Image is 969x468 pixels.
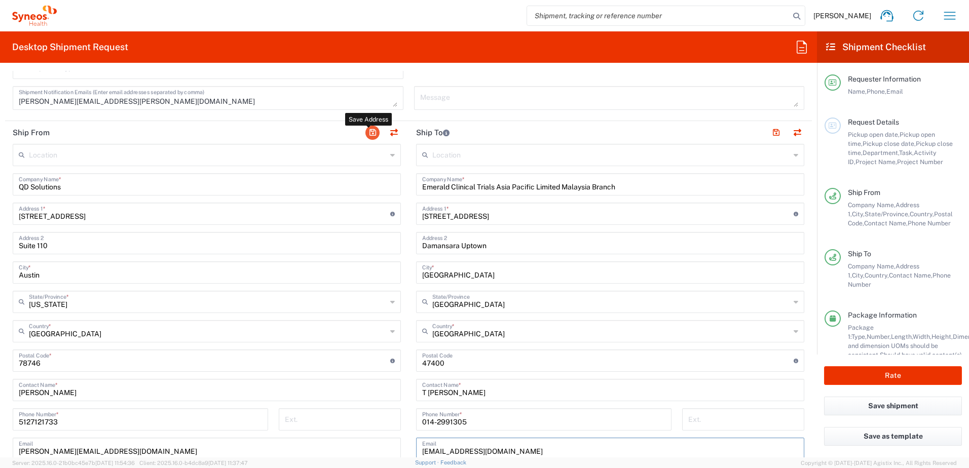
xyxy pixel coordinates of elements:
[416,128,450,138] h2: Ship To
[899,149,914,157] span: Task,
[863,140,916,147] span: Pickup close date,
[801,458,957,467] span: Copyright © [DATE]-[DATE] Agistix Inc., All Rights Reserved
[824,397,962,415] button: Save shipment
[848,188,880,197] span: Ship From
[863,149,899,157] span: Department,
[889,271,933,279] span: Contact Name,
[848,262,896,270] span: Company Name,
[931,333,953,340] span: Height,
[897,158,943,166] span: Project Number
[852,271,865,279] span: City,
[852,210,865,218] span: City,
[867,88,886,95] span: Phone,
[527,6,790,25] input: Shipment, tracking or reference number
[813,11,871,20] span: [PERSON_NAME]
[12,460,135,466] span: Server: 2025.16.0-21b0bc45e7b
[824,427,962,446] button: Save as template
[848,75,921,83] span: Requester Information
[848,201,896,209] span: Company Name,
[848,118,899,126] span: Request Details
[95,460,135,466] span: [DATE] 11:54:36
[908,219,951,227] span: Phone Number
[826,41,926,53] h2: Shipment Checklist
[848,324,874,340] span: Package 1:
[851,333,867,340] span: Type,
[139,460,248,466] span: Client: 2025.16.0-b4dc8a9
[848,88,867,95] span: Name,
[886,88,903,95] span: Email
[910,210,934,218] span: Country,
[415,459,440,465] a: Support
[440,459,466,465] a: Feedback
[848,131,900,138] span: Pickup open date,
[913,333,931,340] span: Width,
[867,333,891,340] span: Number,
[848,311,917,319] span: Package Information
[824,366,962,385] button: Rate
[208,460,248,466] span: [DATE] 11:37:47
[13,128,50,138] h2: Ship From
[855,158,897,166] span: Project Name,
[864,219,908,227] span: Contact Name,
[865,210,910,218] span: State/Province,
[865,271,889,279] span: Country,
[880,351,962,359] span: Should have valid content(s)
[848,250,871,258] span: Ship To
[891,333,913,340] span: Length,
[12,41,128,53] h2: Desktop Shipment Request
